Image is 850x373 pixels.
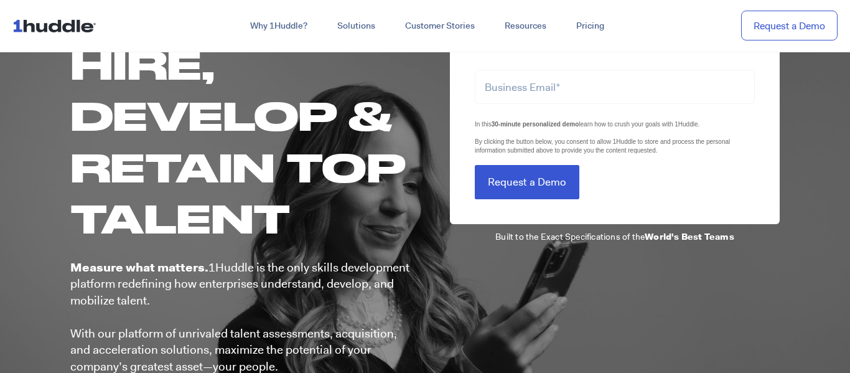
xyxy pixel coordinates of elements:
[450,230,780,243] p: Built to the Exact Specifications of the
[322,15,390,37] a: Solutions
[390,15,490,37] a: Customer Stories
[12,14,101,37] img: ...
[70,260,208,275] b: Measure what matters.
[492,121,579,128] strong: 30-minute personalized demo
[741,11,838,41] a: Request a Demo
[70,39,413,243] h1: Hire, Develop & Retain Top Talent
[235,15,322,37] a: Why 1Huddle?
[475,165,579,199] input: Request a Demo
[561,15,619,37] a: Pricing
[475,70,755,104] input: Business Email*
[645,231,734,242] b: World's Best Teams
[490,15,561,37] a: Resources
[475,121,730,154] span: In this learn how to crush your goals with 1Huddle. By clicking the button below, you consent to ...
